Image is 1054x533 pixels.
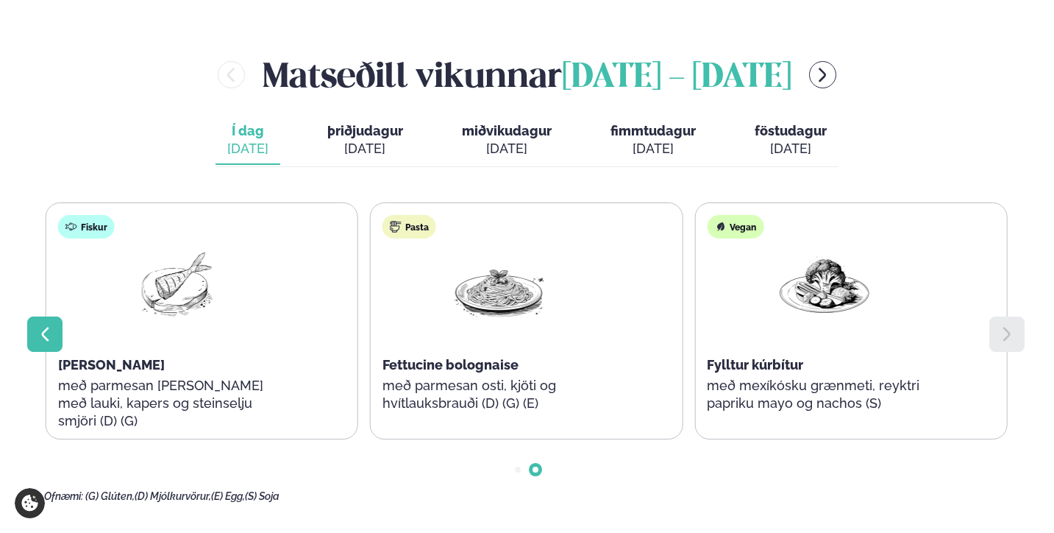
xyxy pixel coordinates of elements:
[515,467,521,473] span: Go to slide 1
[327,140,403,158] div: [DATE]
[135,490,211,502] span: (D) Mjólkurvörur,
[245,490,279,502] span: (S) Soja
[316,116,415,165] button: þriðjudagur [DATE]
[714,221,726,233] img: Vegan.svg
[755,123,827,138] span: föstudagur
[562,62,791,94] span: [DATE] - [DATE]
[809,61,836,88] button: menu-btn-right
[327,123,403,138] span: þriðjudagur
[707,377,941,412] p: með mexíkósku grænmeti, reyktri papriku mayo og nachos (S)
[382,215,436,239] div: Pasta
[390,221,402,233] img: pasta.svg
[218,61,245,88] button: menu-btn-left
[85,490,135,502] span: (G) Glúten,
[462,123,552,138] span: miðvikudagur
[610,123,696,138] span: fimmtudagur
[382,357,519,373] span: Fettucine bolognaise
[599,116,708,165] button: fimmtudagur [DATE]
[707,357,803,373] span: Fylltur kúrbítur
[382,377,616,412] p: með parmesan osti, kjöti og hvítlauksbrauði (D) (G) (E)
[707,215,763,239] div: Vegan
[227,122,268,140] span: Í dag
[216,116,280,165] button: Í dag [DATE]
[44,490,83,502] span: Ofnæmi:
[462,140,552,158] div: [DATE]
[777,250,871,319] img: Vegan.png
[58,377,292,430] p: með parmesan [PERSON_NAME] með lauki, kapers og steinselju smjöri (D) (G)
[65,221,77,233] img: fish.svg
[755,140,827,158] div: [DATE]
[610,140,696,158] div: [DATE]
[15,488,45,518] a: Cookie settings
[58,215,115,239] div: Fiskur
[450,116,563,165] button: miðvikudagur [DATE]
[263,51,791,99] h2: Matseðill vikunnar
[58,357,165,373] span: [PERSON_NAME]
[128,250,222,319] img: Fish.png
[743,116,838,165] button: föstudagur [DATE]
[227,140,268,158] div: [DATE]
[211,490,245,502] span: (E) Egg,
[533,467,538,473] span: Go to slide 2
[452,250,546,319] img: Spagetti.png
